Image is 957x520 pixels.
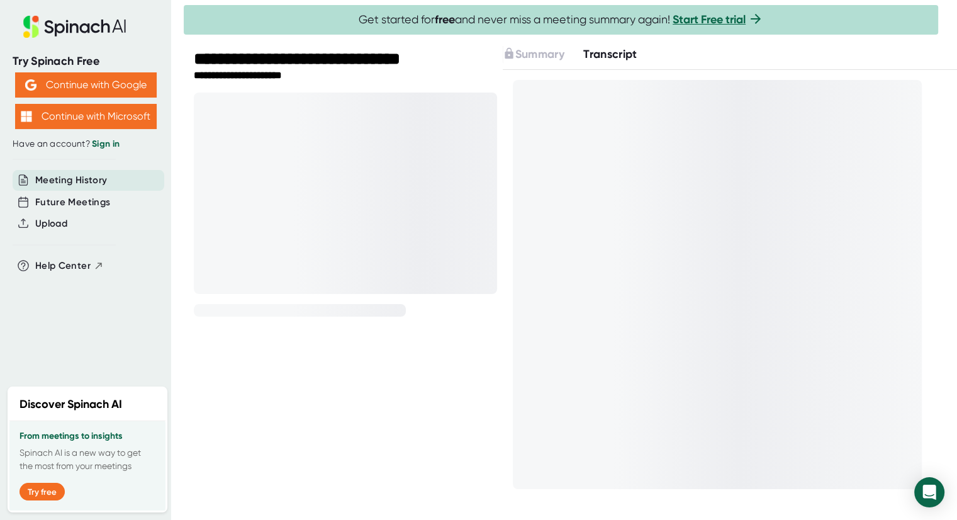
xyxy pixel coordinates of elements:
button: Meeting History [35,173,107,188]
a: Start Free trial [673,13,746,26]
button: Summary [503,46,564,63]
span: Summary [515,47,564,61]
p: Spinach AI is a new way to get the most from your meetings [20,446,155,473]
button: Upload [35,217,67,231]
h3: From meetings to insights [20,431,155,441]
button: Future Meetings [35,195,110,210]
div: Have an account? [13,138,159,150]
b: free [435,13,455,26]
button: Continue with Microsoft [15,104,157,129]
button: Continue with Google [15,72,157,98]
div: Open Intercom Messenger [914,477,944,507]
button: Help Center [35,259,104,273]
div: Try Spinach Free [13,54,159,69]
button: Try free [20,483,65,500]
span: Get started for and never miss a meeting summary again! [359,13,763,27]
span: Transcript [583,47,637,61]
img: Aehbyd4JwY73AAAAAElFTkSuQmCC [25,79,36,91]
div: Upgrade to access [503,46,583,63]
a: Sign in [92,138,120,149]
h2: Discover Spinach AI [20,396,122,413]
button: Transcript [583,46,637,63]
span: Help Center [35,259,91,273]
